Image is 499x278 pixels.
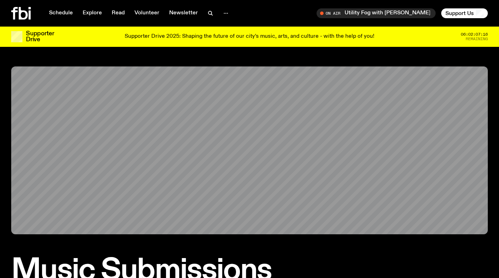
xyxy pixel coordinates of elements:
span: 06:02:07:16 [461,33,488,36]
h3: Supporter Drive [26,31,54,43]
a: Newsletter [165,8,202,18]
span: Remaining [466,37,488,41]
a: Read [108,8,129,18]
button: On AirUtility Fog with [PERSON_NAME] [317,8,436,18]
a: Explore [78,8,106,18]
a: Schedule [45,8,77,18]
span: Support Us [445,10,474,16]
p: Supporter Drive 2025: Shaping the future of our city’s music, arts, and culture - with the help o... [125,34,374,40]
button: Support Us [441,8,488,18]
a: Volunteer [130,8,164,18]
